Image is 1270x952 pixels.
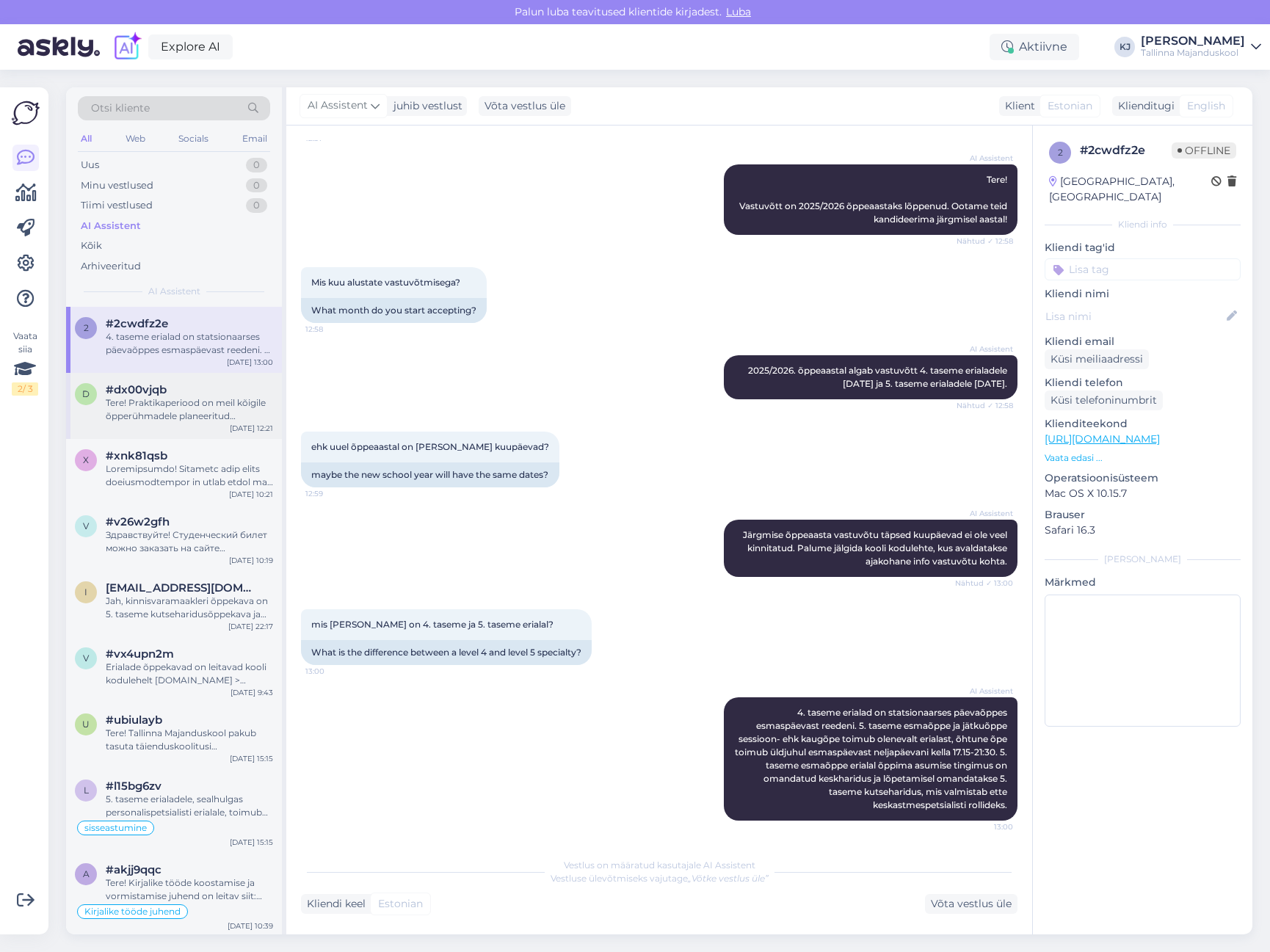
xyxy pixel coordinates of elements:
div: [DATE] 10:19 [229,555,273,566]
div: Socials [175,129,211,148]
div: [PERSON_NAME] [1045,553,1241,566]
span: i [84,586,87,597]
div: Erialade õppekavad on leitavad kooli kodulehelt [DOMAIN_NAME] > Erialad. Õppekava link avaneb eri... [106,661,273,687]
div: 0 [246,198,267,213]
div: maybe the new school year will have the same dates? [301,462,559,487]
div: # 2cwdfz2e [1080,142,1172,159]
span: u [82,719,90,730]
span: Estonian [1048,98,1092,114]
span: #v26w2gfh [106,515,170,528]
span: 2 [1058,147,1063,158]
span: Estonian [378,896,423,912]
div: [DATE] 10:21 [229,489,273,500]
input: Lisa nimi [1045,308,1224,324]
span: v [83,653,89,664]
div: Kliendi info [1045,218,1241,231]
span: Nähtud ✓ 12:58 [957,236,1013,247]
span: AI Assistent [958,686,1013,697]
div: 0 [246,158,267,172]
img: Askly Logo [12,99,40,127]
span: ehk uuel õppeaastal on [PERSON_NAME] kuupäevad? [311,441,549,452]
div: Jah, kinnisvaramaakleri õppekava on 5. taseme kutseharidusõppekava ja sellele õppima asumise eeld... [106,595,273,621]
div: All [78,129,95,148]
div: Arhiveeritud [81,259,141,274]
div: [DATE] 13:00 [227,357,273,368]
div: Tiimi vestlused [81,198,153,213]
span: Offline [1172,142,1236,159]
div: Tere! Praktikaperiood on meil kõigile õpperühmadele planeeritud praktikakorralduse kavas, mis asu... [106,396,273,423]
div: Aktiivne [990,34,1079,60]
span: Nähtud ✓ 13:00 [955,578,1013,589]
span: AI Assistent [958,508,1013,519]
div: Loremipsumdo! Sitametc adip elits doeiusmodtempor in utlab etdol mag aliquaenima minimven. Quisno... [106,462,273,489]
p: Klienditeekond [1045,416,1241,432]
span: x [83,454,89,465]
span: 4. taseme erialad on statsionaarses päevaõppes esmaspäevast reedeni. 5. taseme esmaõppe ja jätkuõ... [735,707,1009,810]
p: Brauser [1045,507,1241,523]
a: Explore AI [148,34,233,59]
span: v [83,520,89,531]
div: Email [239,129,270,148]
div: juhib vestlust [388,98,462,114]
span: 12:58 [305,324,360,335]
span: AI Assistent [958,153,1013,164]
span: 12:59 [305,488,360,499]
span: AI Assistent [148,285,200,298]
span: #akjj9qqc [106,863,162,876]
span: #2cwdfz2e [106,317,168,330]
p: Märkmed [1045,575,1241,590]
a: [URL][DOMAIN_NAME] [1045,432,1160,446]
span: #ubiulayb [106,713,162,727]
span: d [82,388,90,399]
div: Здравствуйте! Студенческий билет можно заказать на сайте [DOMAIN_NAME]. [106,528,273,555]
span: 2 [84,322,89,333]
div: [PERSON_NAME] [1141,35,1245,47]
span: #l15bg6zv [106,780,162,793]
div: [GEOGRAPHIC_DATA], [GEOGRAPHIC_DATA] [1049,174,1211,205]
div: 5. taseme erialadele, sealhulgas personalispetsialisti erialale, toimub avalduste vastuvõtt taval... [106,793,273,819]
span: Vestluse ülevõtmiseks vajutage [551,873,769,884]
span: AI Assistent [958,344,1013,355]
p: Kliendi nimi [1045,286,1241,302]
div: 4. taseme erialad on statsionaarses päevaõppes esmaspäevast reedeni. 5. taseme esmaõppe ja jätkuõ... [106,330,273,357]
div: Uus [81,158,99,172]
span: Mis kuu alustate vastuvõtmisega? [311,277,460,288]
span: mis [PERSON_NAME] on 4. taseme ja 5. taseme erialal? [311,619,554,630]
div: Tallinna Majanduskool [1141,47,1245,59]
div: [DATE] 15:15 [230,753,273,764]
div: [DATE] 22:17 [228,621,273,632]
div: [DATE] 10:39 [228,920,273,931]
span: 13:00 [958,821,1013,832]
span: Kirjalike tööde juhend [84,907,181,916]
p: Kliendi telefon [1045,375,1241,390]
span: English [1187,98,1225,114]
div: KJ [1114,37,1135,57]
span: #xnk81qsb [106,449,167,462]
div: Vaata siia [12,330,38,396]
div: Võta vestlus üle [925,894,1017,914]
span: #dx00vjqb [106,383,167,396]
span: a [83,868,90,879]
span: AI Assistent [308,98,368,114]
div: Võta vestlus üle [479,96,571,116]
div: Minu vestlused [81,178,153,193]
div: What is the difference between a level 4 and level 5 specialty? [301,640,592,665]
span: #vx4upn2m [106,647,174,661]
div: Küsi meiliaadressi [1045,349,1149,369]
div: 0 [246,178,267,193]
div: Tere! Kirjalike tööde koostamise ja vormistamise juhend on leitav siit: [URL][DOMAIN_NAME] [106,876,273,903]
div: [DATE] 15:15 [230,837,273,848]
div: Küsi telefoninumbrit [1045,390,1163,410]
p: Operatsioonisüsteem [1045,470,1241,486]
span: Järgmise õppeaasta vastuvõtu täpsed kuupäevad ei ole veel kinnitatud. Palume jälgida kooli kodule... [743,529,1009,567]
div: Kõik [81,239,102,253]
span: 2025/2026. õppeaastal algab vastuvõtt 4. taseme erialadele [DATE] ja 5. taseme erialadele [DATE]. [748,365,1009,389]
div: What month do you start accepting? [301,298,487,323]
span: 13:00 [305,666,360,677]
p: Mac OS X 10.15.7 [1045,486,1241,501]
div: Web [123,129,148,148]
span: sisseastumine [84,824,147,832]
div: AI Assistent [81,219,141,233]
span: Luba [722,5,755,18]
div: [DATE] 9:43 [231,687,273,698]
